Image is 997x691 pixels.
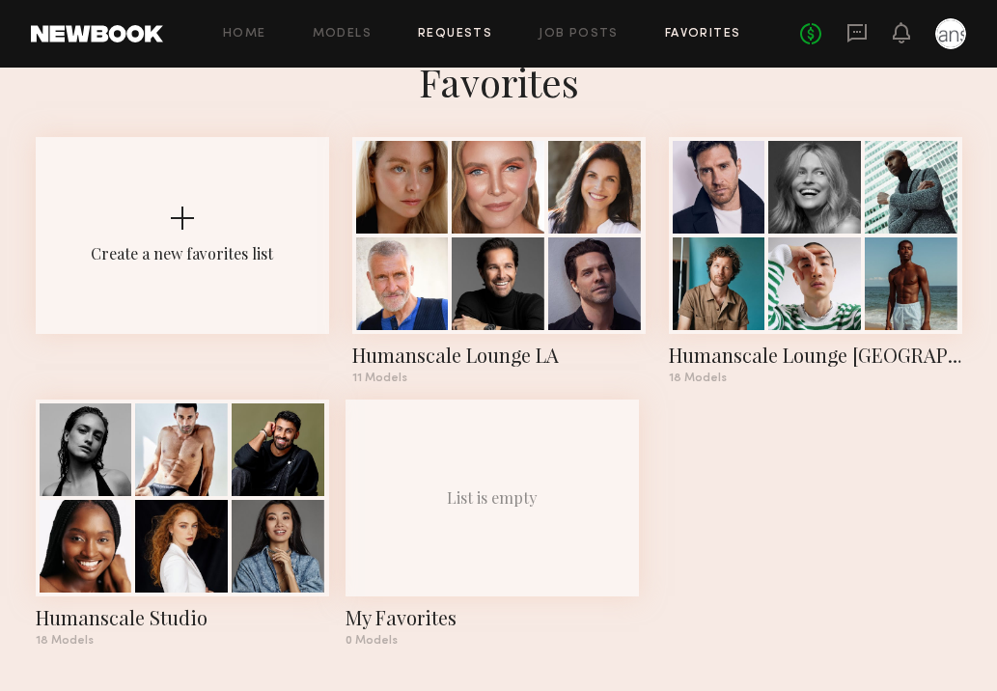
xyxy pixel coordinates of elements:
[352,342,646,369] div: Humanscale Lounge LA
[223,28,266,41] a: Home
[669,137,962,384] a: Humanscale Lounge [GEOGRAPHIC_DATA]18 Models
[346,604,639,631] div: My Favorites
[346,400,639,647] a: List is emptyMy Favorites0 Models
[352,373,646,384] div: 11 Models
[539,28,619,41] a: Job Posts
[36,137,329,400] button: Create a new favorites list
[669,373,962,384] div: 18 Models
[352,137,646,384] a: Humanscale Lounge LA11 Models
[669,342,962,369] div: Humanscale Lounge NYC
[665,28,741,41] a: Favorites
[36,604,329,631] div: Humanscale Studio
[346,635,639,647] div: 0 Models
[418,28,492,41] a: Requests
[447,487,538,508] div: List is empty
[36,635,329,647] div: 18 Models
[36,400,329,647] a: Humanscale Studio18 Models
[91,243,273,263] div: Create a new favorites list
[313,28,372,41] a: Models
